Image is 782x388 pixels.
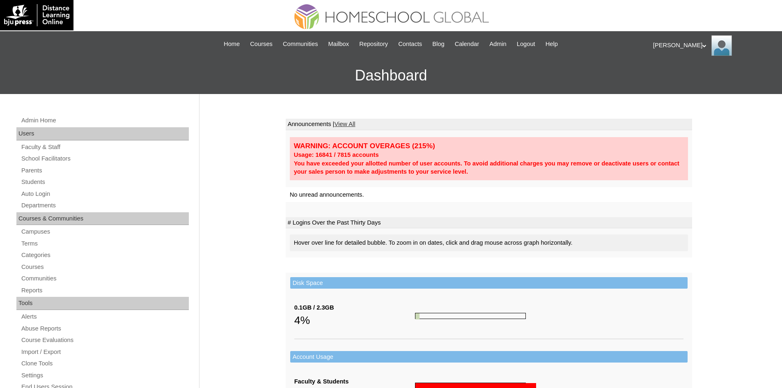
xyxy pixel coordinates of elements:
a: Contacts [394,39,426,49]
div: Courses & Communities [16,212,189,225]
a: Course Evaluations [21,335,189,345]
a: View All [334,121,355,127]
img: logo-white.png [4,4,69,26]
a: Help [541,39,562,49]
span: Home [224,39,240,49]
a: Home [220,39,244,49]
a: School Facilitators [21,154,189,164]
div: 0.1GB / 2.3GB [294,303,415,312]
a: Parents [21,165,189,176]
span: Repository [359,39,388,49]
span: Courses [250,39,273,49]
a: Faculty & Staff [21,142,189,152]
span: Help [546,39,558,49]
div: [PERSON_NAME] [653,35,774,56]
a: Students [21,177,189,187]
a: Communities [279,39,322,49]
a: Repository [355,39,392,49]
td: No unread announcements. [286,187,692,202]
strong: Usage: 16841 / 7815 accounts [294,152,379,158]
span: Mailbox [328,39,349,49]
td: Announcements | [286,119,692,130]
a: Communities [21,273,189,284]
span: Blog [432,39,444,49]
img: Ariane Ebuen [711,35,732,56]
a: Import / Export [21,347,189,357]
a: Admin Home [21,115,189,126]
span: Logout [517,39,535,49]
div: Faculty & Students [294,377,415,386]
a: Alerts [21,312,189,322]
a: Courses [246,39,277,49]
a: Settings [21,370,189,381]
a: Auto Login [21,189,189,199]
div: Tools [16,297,189,310]
span: Calendar [455,39,479,49]
td: # Logins Over the Past Thirty Days [286,217,692,229]
h3: Dashboard [4,57,778,94]
a: Blog [428,39,448,49]
div: Hover over line for detailed bubble. To zoom in on dates, click and drag mouse across graph horiz... [290,234,688,251]
span: Contacts [398,39,422,49]
a: Calendar [451,39,483,49]
a: Admin [485,39,511,49]
span: Admin [489,39,507,49]
a: Departments [21,200,189,211]
a: Clone Tools [21,358,189,369]
td: Account Usage [290,351,688,363]
a: Courses [21,262,189,272]
td: Disk Space [290,277,688,289]
a: Logout [513,39,539,49]
div: WARNING: ACCOUNT OVERAGES (215%) [294,141,684,151]
span: Communities [283,39,318,49]
a: Campuses [21,227,189,237]
div: 4% [294,312,415,328]
a: Categories [21,250,189,260]
a: Reports [21,285,189,296]
div: You have exceeded your allotted number of user accounts. To avoid additional charges you may remo... [294,159,684,176]
a: Abuse Reports [21,324,189,334]
a: Mailbox [324,39,353,49]
a: Terms [21,239,189,249]
div: Users [16,127,189,140]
